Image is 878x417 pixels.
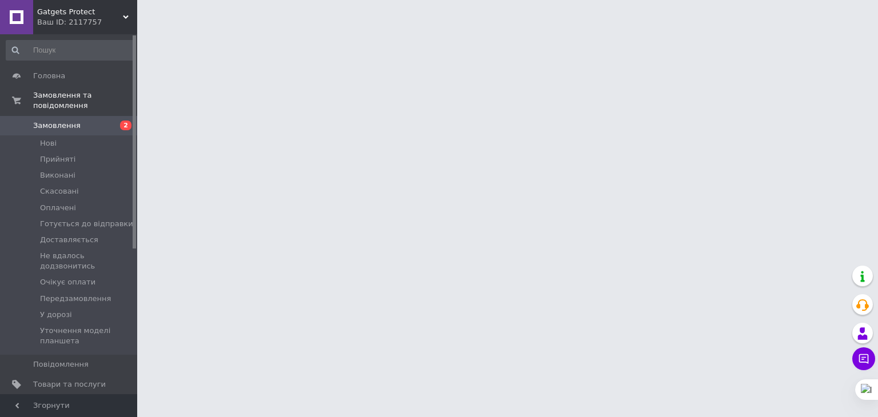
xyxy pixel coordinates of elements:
[37,7,123,17] span: Gatgets Protect
[37,17,137,27] div: Ваш ID: 2117757
[120,121,131,130] span: 2
[6,40,135,61] input: Пошук
[40,138,57,149] span: Нові
[40,170,75,181] span: Виконані
[40,326,134,346] span: Уточнення моделі планшета
[40,186,79,197] span: Скасовані
[40,251,134,271] span: Не вдалось додзвонитись
[40,203,76,213] span: Оплачені
[40,154,75,165] span: Прийняті
[40,277,95,287] span: Очікує оплати
[33,379,106,390] span: Товари та послуги
[33,90,137,111] span: Замовлення та повідомлення
[33,121,81,131] span: Замовлення
[40,294,111,304] span: Передзамовлення
[40,235,98,245] span: Доставляється
[852,347,875,370] button: Чат з покупцем
[40,310,72,320] span: У дорозі
[40,219,133,229] span: Готується до відправки
[33,359,89,370] span: Повідомлення
[33,71,65,81] span: Головна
